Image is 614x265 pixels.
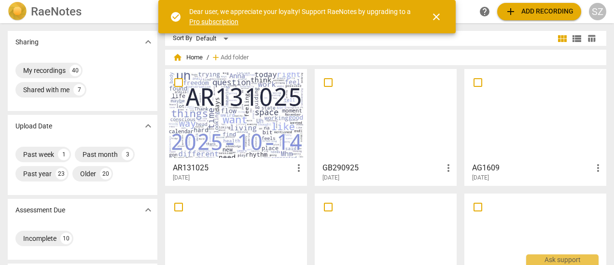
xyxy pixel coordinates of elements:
[189,18,238,26] a: Pro subscription
[592,162,604,174] span: more_vert
[431,11,442,23] span: close
[23,66,66,75] div: My recordings
[173,53,203,62] span: Home
[122,149,133,160] div: 3
[8,2,27,21] img: Logo
[293,162,305,174] span: more_vert
[23,85,70,95] div: Shared with me
[505,6,573,17] span: Add recording
[142,204,154,216] span: expand_more
[589,3,606,20] button: SZ
[468,72,603,181] a: AG1609[DATE]
[557,33,568,44] span: view_module
[141,35,155,49] button: Show more
[173,162,293,174] h3: AR131025
[80,169,96,179] div: Older
[173,35,192,42] div: Sort By
[31,5,82,18] h2: RaeNotes
[476,3,493,20] a: Help
[141,203,155,217] button: Show more
[168,72,304,181] a: AR131025[DATE]
[8,2,155,21] a: LogoRaeNotes
[196,31,232,46] div: Default
[555,31,570,46] button: Tile view
[173,53,182,62] span: home
[141,119,155,133] button: Show more
[142,36,154,48] span: expand_more
[15,205,65,215] p: Assessment Due
[479,6,490,17] span: help
[189,7,413,27] div: Dear user, we appreciate your loyalty! Support RaeNotes by upgrading to a
[318,72,453,181] a: GB290925[DATE]
[322,174,339,182] span: [DATE]
[23,234,56,243] div: Incomplete
[170,11,181,23] span: check_circle
[56,168,67,180] div: 23
[23,150,54,159] div: Past week
[58,149,70,160] div: 1
[70,65,81,76] div: 40
[472,162,592,174] h3: AG1609
[221,54,249,61] span: Add folder
[571,33,583,44] span: view_list
[83,150,118,159] div: Past month
[23,169,52,179] div: Past year
[587,34,596,43] span: table_chart
[15,121,52,131] p: Upload Date
[472,174,489,182] span: [DATE]
[526,254,599,265] div: Ask support
[100,168,112,180] div: 20
[570,31,584,46] button: List view
[15,37,39,47] p: Sharing
[207,54,209,61] span: /
[73,84,85,96] div: 7
[211,53,221,62] span: add
[142,120,154,132] span: expand_more
[443,162,454,174] span: more_vert
[425,5,448,28] button: Close
[173,174,190,182] span: [DATE]
[60,233,72,244] div: 10
[505,6,516,17] span: add
[584,31,599,46] button: Table view
[497,3,581,20] button: Upload
[322,162,443,174] h3: GB290925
